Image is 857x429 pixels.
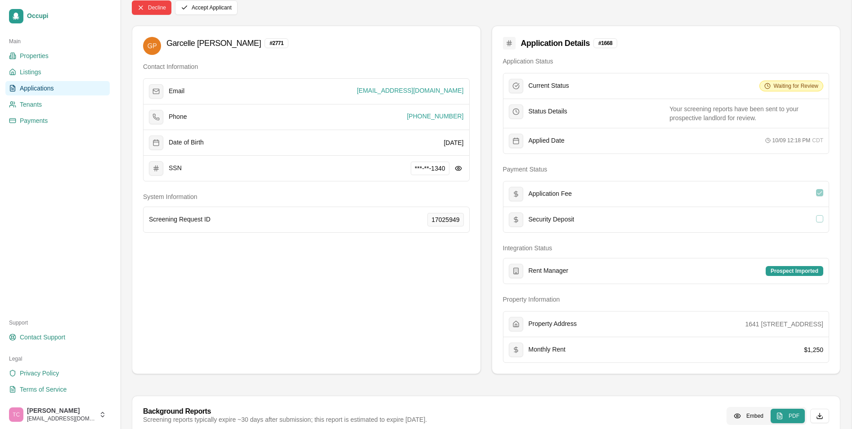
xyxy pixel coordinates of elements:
[728,409,769,423] button: Embed
[20,385,67,394] span: Terms of Service
[431,215,459,224] span: 17025949
[143,62,470,71] h4: Contact Information
[20,84,54,93] span: Applications
[593,38,617,48] div: # 1668
[812,137,823,144] span: CDT
[149,216,211,224] span: Screening Request ID
[265,38,288,48] div: # 2771
[529,137,565,145] span: Applied Date
[5,366,110,380] a: Privacy Policy
[766,266,823,276] div: Prospect Imported
[9,407,23,422] img: Trudy Childers
[169,139,204,147] span: Date of Birth
[745,320,823,329] p: 1641 [STREET_ADDRESS]
[143,192,470,201] h4: System Information
[5,382,110,397] a: Terms of Service
[5,97,110,112] a: Tenants
[143,408,427,415] div: Background Reports
[169,164,182,172] span: SSN
[669,104,823,122] p: Your screening reports have been sent to your prospective landlord for review.
[804,346,823,353] span: $ 1,250
[27,12,106,20] span: Occupi
[20,100,42,109] span: Tenants
[27,415,95,422] span: [EMAIL_ADDRESS][DOMAIN_NAME]
[166,37,261,50] h3: Garcelle [PERSON_NAME]
[5,113,110,128] a: Payments
[143,37,161,55] img: Garcelle Phillips
[5,316,110,330] div: Support
[5,81,110,95] a: Applications
[503,244,830,253] h4: Integration Status
[503,57,830,66] h4: Application Status
[529,190,572,198] span: Application Fee
[5,49,110,63] a: Properties
[521,37,590,50] span: Application Details
[5,65,110,79] a: Listings
[20,369,59,378] span: Privacy Policy
[5,5,110,27] a: Occupi
[407,112,463,121] span: [PHONE_NUMBER]
[5,352,110,366] div: Legal
[771,409,805,423] button: PDF
[357,86,463,95] span: [EMAIL_ADDRESS][DOMAIN_NAME]
[5,34,110,49] div: Main
[444,139,463,146] span: [DATE]
[529,320,577,328] span: Property Address
[810,409,829,423] button: Download report
[529,267,569,275] span: Rent Manager
[529,82,569,90] span: Current Status
[503,295,830,304] h4: Property Information
[132,0,171,15] button: Decline
[20,51,49,60] span: Properties
[143,415,427,424] div: Screening reports typically expire ~30 days after submission; this report is estimated to expire ...
[529,216,574,224] span: Security Deposit
[529,346,565,354] span: Monthly Rent
[20,68,41,77] span: Listings
[5,404,110,425] button: Trudy Childers[PERSON_NAME][EMAIL_ADDRESS][DOMAIN_NAME]
[20,333,65,342] span: Contact Support
[169,113,187,121] span: Phone
[5,330,110,344] a: Contact Support
[175,0,238,15] button: Accept Applicant
[772,137,811,144] span: 10/09 12:18 PM
[169,87,184,95] span: Email
[27,407,95,415] span: [PERSON_NAME]
[503,165,830,174] h4: Payment Status
[529,108,567,116] span: Status Details
[773,82,818,90] span: Waiting for Review
[20,116,48,125] span: Payments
